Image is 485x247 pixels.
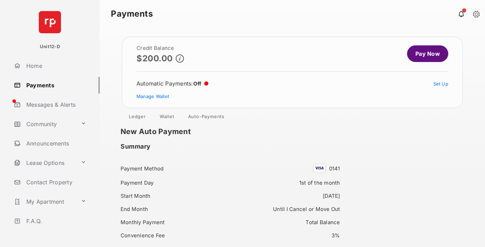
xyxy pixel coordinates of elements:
[11,96,100,113] a: Messages & Alerts
[11,77,100,94] a: Payments
[121,164,226,173] div: Payment Method
[433,81,449,87] a: Set Up
[11,174,100,191] a: Contact Property
[11,193,78,210] a: My Apartment
[121,143,151,150] h2: Summary
[11,135,100,152] a: Announcements
[121,127,351,136] h1: New Auto Payment
[11,116,78,132] a: Community
[39,11,61,33] img: svg+xml;base64,PHN2ZyB4bWxucz0iaHR0cDovL3d3dy53My5vcmcvMjAwMC9zdmciIHdpZHRoPSI2NCIgaGVpZ2h0PSI2NC...
[299,179,340,186] span: 1st of the month
[40,43,60,50] p: Unit12-D
[323,193,340,199] span: [DATE]
[11,155,78,171] a: Lease Options
[273,206,340,212] span: Until I Cancel or Move Out
[123,114,151,122] a: Ledger
[136,94,169,99] a: Manage Wallet
[154,114,180,122] a: Wallet
[121,191,226,201] div: Start Month
[11,213,100,229] a: F.A.Q.
[11,58,100,74] a: Home
[136,45,184,51] h2: Credit Balance
[235,231,340,240] div: 3%
[183,114,230,122] a: Auto-Payments
[329,165,340,172] span: 0141
[121,204,226,214] div: End Month
[193,80,202,87] span: Off
[121,178,226,187] div: Payment Day
[136,54,173,63] p: $200.00
[111,10,153,18] strong: Payments
[121,218,226,227] div: Monthly Payment
[136,80,209,87] div: Automatic Payments :
[121,231,226,240] div: Convenience Fee
[306,219,340,226] span: Total Balance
